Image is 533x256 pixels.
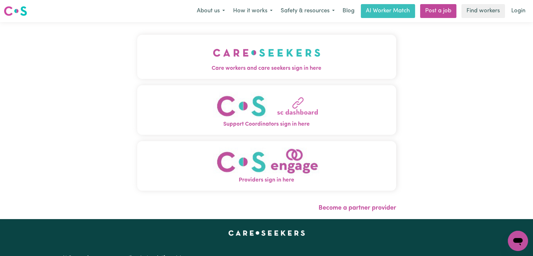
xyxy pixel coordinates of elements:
[137,120,396,128] span: Support Coordinators sign in here
[361,4,415,18] a: AI Worker Match
[420,4,456,18] a: Post a job
[137,176,396,184] span: Providers sign in here
[4,5,27,17] img: Careseekers logo
[277,4,339,18] button: Safety & resources
[228,230,305,235] a: Careseekers home page
[137,85,396,135] button: Support Coordinators sign in here
[193,4,229,18] button: About us
[229,4,277,18] button: How it works
[319,205,396,211] a: Become a partner provider
[137,35,396,79] button: Care workers and care seekers sign in here
[4,4,27,18] a: Careseekers logo
[461,4,505,18] a: Find workers
[137,141,396,191] button: Providers sign in here
[137,64,396,73] span: Care workers and care seekers sign in here
[507,4,529,18] a: Login
[508,231,528,251] iframe: Button to launch messaging window
[339,4,358,18] a: Blog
